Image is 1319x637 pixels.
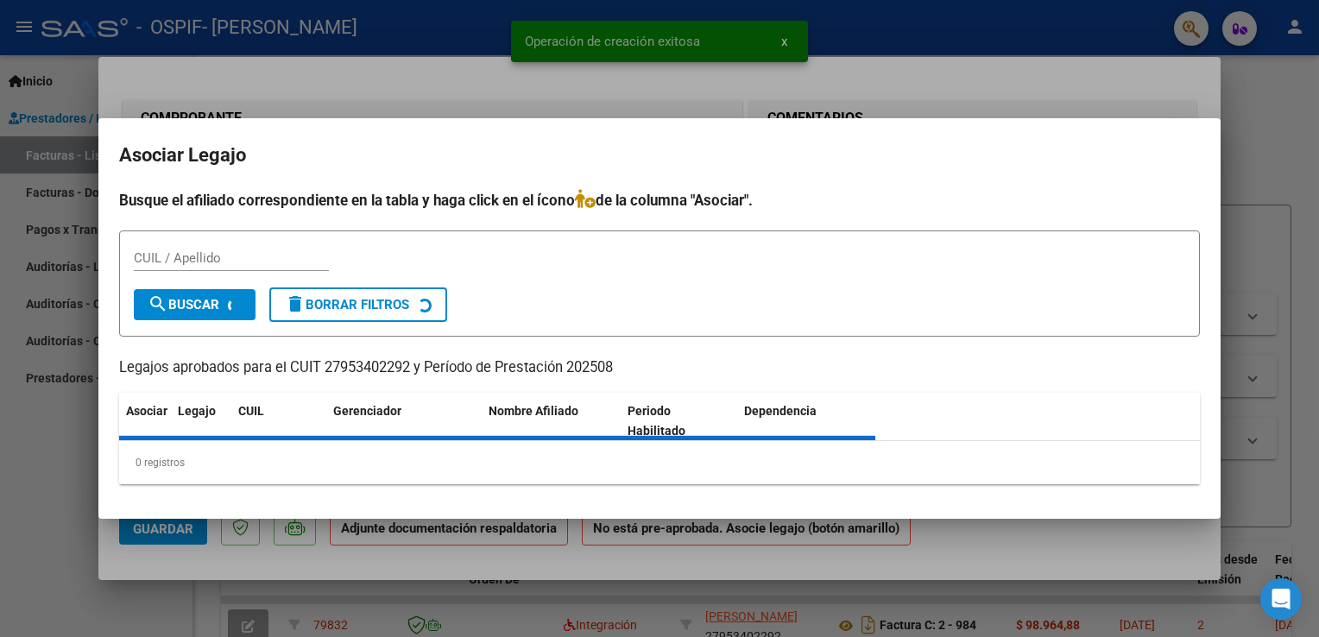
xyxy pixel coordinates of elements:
[178,404,216,418] span: Legajo
[1260,578,1302,620] div: Open Intercom Messenger
[269,287,447,322] button: Borrar Filtros
[737,393,876,450] datatable-header-cell: Dependencia
[489,404,578,418] span: Nombre Afiliado
[148,293,168,314] mat-icon: search
[119,357,1200,379] p: Legajos aprobados para el CUIT 27953402292 y Período de Prestación 202508
[744,404,817,418] span: Dependencia
[231,393,326,450] datatable-header-cell: CUIL
[285,297,409,312] span: Borrar Filtros
[285,293,306,314] mat-icon: delete
[134,289,256,320] button: Buscar
[119,139,1200,172] h2: Asociar Legajo
[621,393,737,450] datatable-header-cell: Periodo Habilitado
[333,404,401,418] span: Gerenciador
[628,404,685,438] span: Periodo Habilitado
[119,441,1200,484] div: 0 registros
[148,297,219,312] span: Buscar
[119,189,1200,211] h4: Busque el afiliado correspondiente en la tabla y haga click en el ícono de la columna "Asociar".
[326,393,482,450] datatable-header-cell: Gerenciador
[126,404,167,418] span: Asociar
[171,393,231,450] datatable-header-cell: Legajo
[482,393,621,450] datatable-header-cell: Nombre Afiliado
[119,393,171,450] datatable-header-cell: Asociar
[238,404,264,418] span: CUIL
